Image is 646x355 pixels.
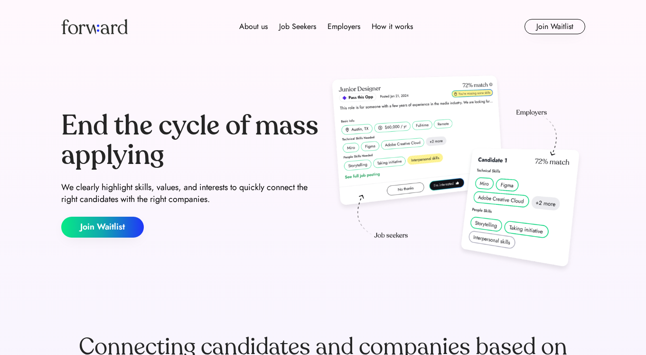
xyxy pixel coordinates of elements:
[327,72,585,277] img: hero-image.png
[372,21,413,32] div: How it works
[328,21,360,32] div: Employers
[61,111,319,170] div: End the cycle of mass applying
[61,182,319,205] div: We clearly highlight skills, values, and interests to quickly connect the right candidates with t...
[524,19,585,34] button: Join Waitlist
[239,21,268,32] div: About us
[61,217,144,238] button: Join Waitlist
[61,19,128,34] img: Forward logo
[279,21,316,32] div: Job Seekers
